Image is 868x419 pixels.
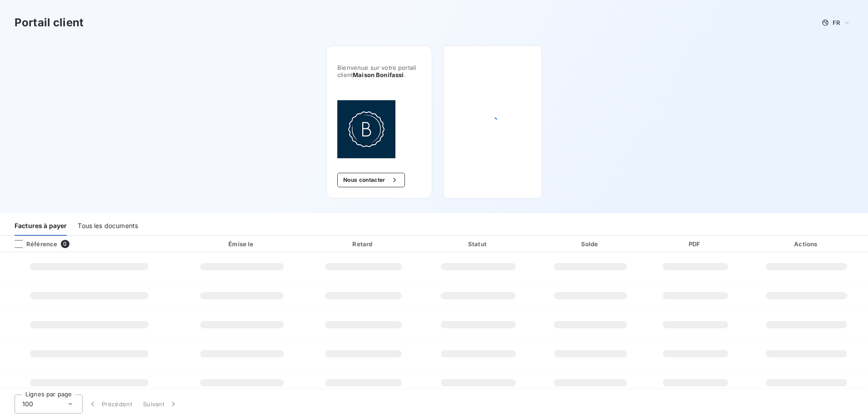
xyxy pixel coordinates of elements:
div: Solde [537,239,644,248]
span: 0 [61,240,69,248]
div: Référence [7,240,57,248]
span: Bienvenue sur votre portail client . [337,64,421,78]
button: Nous contacter [337,173,404,187]
button: Précédent [83,395,138,414]
div: Émise le [181,239,304,248]
div: Factures à payer [15,217,67,236]
div: Actions [747,239,866,248]
div: Tous les documents [78,217,138,236]
h3: Portail client [15,15,84,31]
button: Suivant [138,395,183,414]
div: PDF [647,239,743,248]
div: Statut [423,239,533,248]
span: 100 [22,400,33,409]
div: Retard [307,239,419,248]
img: Company logo [337,100,395,158]
span: Maison Bonifassi [353,71,404,78]
span: FR [833,19,840,26]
